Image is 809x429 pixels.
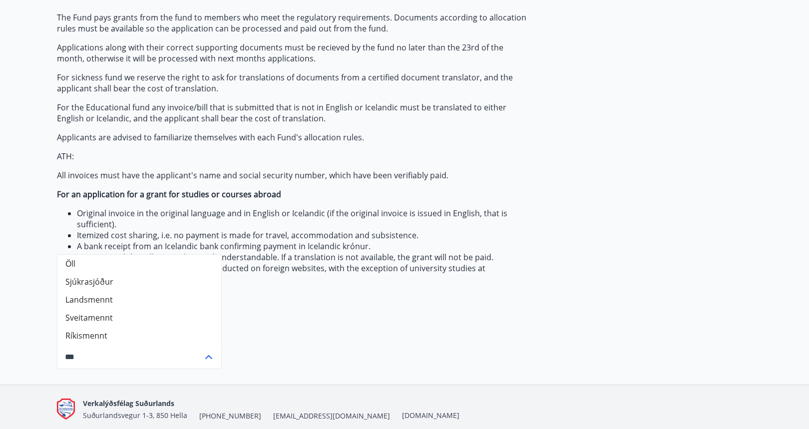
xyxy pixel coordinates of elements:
[57,12,528,34] p: The Fund pays grants from the fund to members who meet the regulatory requirements. Documents acc...
[57,42,528,64] p: Applications along with their correct supporting documents must be recieved by the fund no later ...
[83,399,174,408] span: Verkalýðsfélag Suðurlands
[57,399,75,420] img: Q9do5ZaFAFhn9lajViqaa6OIrJ2A2A46lF7VsacK.png
[57,291,221,309] li: Landsmennt
[57,102,528,124] p: For the Educational fund any invoice/bill that is submitted that is not in English or Icelandic m...
[57,255,221,273] li: Öll
[273,411,390,421] span: [EMAIL_ADDRESS][DOMAIN_NAME]
[57,170,528,181] p: All invoices must have the applicant's name and social security number, which have been verifiabl...
[402,411,459,420] a: [DOMAIN_NAME]
[77,241,528,252] li: A bank receipt from an Icelandic bank confirming payment in Icelandic krónur.
[57,72,528,94] p: For sickness fund we reserve the right to ask for translations of documents from a certified docu...
[199,411,261,421] span: [PHONE_NUMBER]
[57,151,528,162] p: ATH:
[57,327,221,345] li: Ríkismennt
[77,263,528,285] li: No grants are awarded for studies conducted on foreign websites, with the exception of university...
[57,309,221,327] li: Sveitamennt
[77,208,528,230] li: Original invoice in the original language and in English or Icelandic (if the original invoice is...
[77,230,528,241] li: Itemized cost sharing, i.e. no payment is made for travel, accommodation and subsistence.
[57,132,528,143] p: Applicants are advised to familiarize themselves with each Fund's allocation rules.
[77,252,528,263] li: It is essential that all text is clear and understandable. If a translation is not available, the...
[57,273,221,291] li: Sjúkrasjóður
[83,411,187,420] span: Suðurlandsvegur 1-3, 850 Hella
[57,189,281,200] strong: For an application for a grant for studies or courses abroad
